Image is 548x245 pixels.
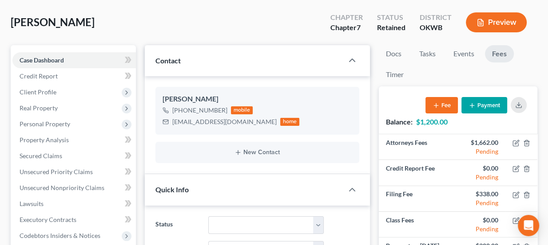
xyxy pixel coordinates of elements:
span: Property Analysis [20,136,69,144]
a: Tasks [412,45,443,62]
span: Personal Property [20,120,70,128]
div: mobile [231,106,253,114]
strong: Balance: [386,117,413,126]
span: Real Property [20,104,58,112]
a: Fees [485,45,514,62]
button: Payment [461,97,507,113]
span: Executory Contracts [20,216,76,223]
div: Pending [465,147,498,156]
span: 7 [357,23,361,31]
span: [PERSON_NAME] [11,16,95,28]
div: Pending [465,198,498,207]
span: Unsecured Priority Claims [20,168,93,175]
div: $0.00 [465,216,498,225]
div: Pending [465,173,498,182]
a: Credit Report [12,68,136,84]
td: Filing Fee [379,186,458,211]
div: home [280,118,300,126]
td: Class Fees [379,212,458,237]
a: Unsecured Nonpriority Claims [12,180,136,196]
button: Fee [425,97,458,113]
span: Codebtors Insiders & Notices [20,232,100,239]
a: Events [446,45,481,62]
a: Case Dashboard [12,52,136,68]
span: Client Profile [20,88,56,96]
div: Chapter [330,23,363,33]
div: [EMAIL_ADDRESS][DOMAIN_NAME] [172,117,277,126]
span: Quick Info [155,185,189,194]
a: Unsecured Priority Claims [12,164,136,180]
span: Credit Report [20,72,58,80]
a: Executory Contracts [12,212,136,228]
span: Unsecured Nonpriority Claims [20,184,104,191]
div: Status [377,12,405,23]
span: Secured Claims [20,152,62,159]
div: Pending [465,225,498,233]
span: Lawsuits [20,200,44,207]
div: $1,662.00 [465,138,498,147]
div: Chapter [330,12,363,23]
a: Timer [379,66,411,83]
div: $338.00 [465,190,498,198]
a: Lawsuits [12,196,136,212]
td: Attorneys Fees [379,134,458,160]
button: Preview [466,12,527,32]
a: Secured Claims [12,148,136,164]
td: Credit Report Fee [379,160,458,186]
div: [PERSON_NAME] [163,94,353,105]
div: Open Intercom Messenger [518,215,539,236]
span: Contact [155,56,181,65]
div: Retained [377,23,405,33]
strong: $1,200.00 [416,117,448,126]
a: Docs [379,45,409,62]
button: New Contact [163,149,353,156]
div: OKWB [420,23,452,33]
a: Property Analysis [12,132,136,148]
span: Case Dashboard [20,56,64,64]
div: District [420,12,452,23]
label: Status [151,216,204,234]
div: $0.00 [465,164,498,173]
div: [PHONE_NUMBER] [172,106,227,115]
